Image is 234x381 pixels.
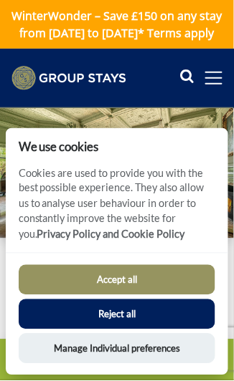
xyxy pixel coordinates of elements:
button: Accept all [19,265,216,295]
a: Privacy Policy and Cookie Policy [37,228,185,241]
button: Manage Individual preferences [19,334,216,364]
h2: We use cookies [6,140,228,153]
button: Reject all [19,299,216,329]
img: Group Stays [11,66,126,90]
p: Cookies are used to provide you with the best possible experience. They also allow us to analyse ... [6,165,228,253]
